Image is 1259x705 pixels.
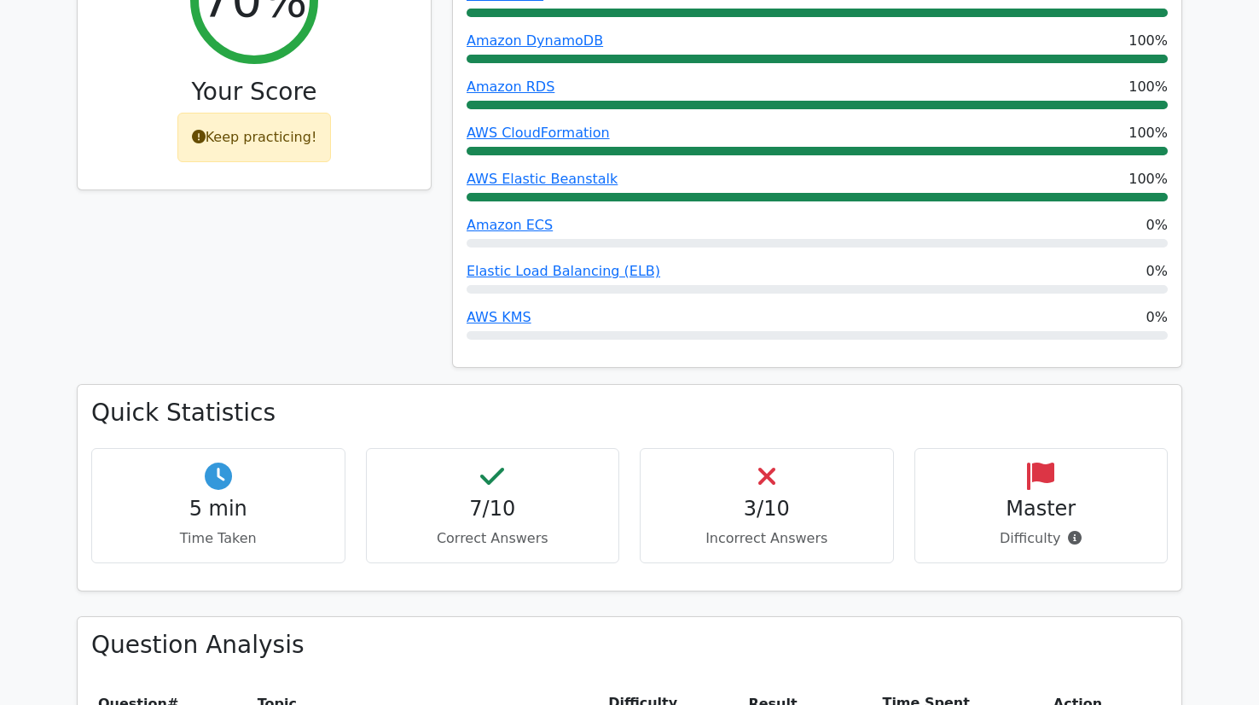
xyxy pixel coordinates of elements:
a: AWS CloudFormation [467,125,610,141]
a: Elastic Load Balancing (ELB) [467,263,660,279]
a: Amazon ECS [467,217,553,233]
h3: Question Analysis [91,631,1168,660]
p: Difficulty [929,528,1154,549]
div: Keep practicing! [177,113,332,162]
span: 100% [1128,31,1168,51]
p: Correct Answers [380,528,606,549]
h4: 3/10 [654,497,879,521]
span: 0% [1146,215,1168,236]
h3: Your Score [91,78,417,107]
span: 100% [1128,123,1168,143]
span: 100% [1128,169,1168,189]
p: Incorrect Answers [654,528,879,549]
a: Amazon DynamoDB [467,32,603,49]
p: Time Taken [106,528,331,549]
a: Amazon RDS [467,79,554,95]
a: AWS Elastic Beanstalk [467,171,618,187]
a: AWS KMS [467,309,531,325]
span: 0% [1146,261,1168,282]
span: 0% [1146,307,1168,328]
h4: 5 min [106,497,331,521]
span: 100% [1128,77,1168,97]
h3: Quick Statistics [91,399,1168,428]
h4: Master [929,497,1154,521]
h4: 7/10 [380,497,606,521]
